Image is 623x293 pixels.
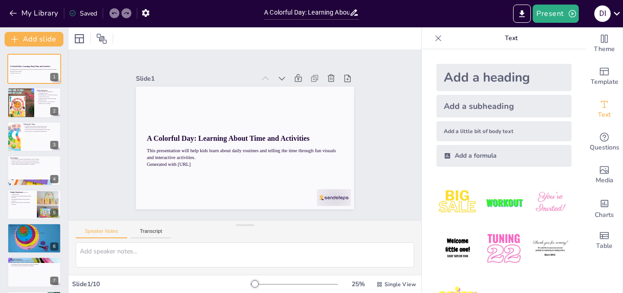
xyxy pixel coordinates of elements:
[7,223,61,253] div: 6
[10,190,34,193] p: Simple Sentences
[7,155,61,185] div: 4
[72,31,87,46] div: Layout
[483,227,525,270] img: 5.jpeg
[37,94,58,97] p: We perform daily activities like waking up and going to school.
[7,87,61,118] div: 2
[7,6,62,21] button: My Library
[147,161,343,168] p: Generated with [URL]
[7,54,61,84] div: 1
[10,159,58,160] p: Key vocabulary enhances understanding of daily routines.
[596,241,613,251] span: Table
[347,280,369,288] div: 25 %
[23,130,58,132] p: Practice is key to mastering time-telling skills.
[147,147,343,161] p: This presentation will help kids learn about daily routines and telling the time through fun visu...
[23,123,58,126] p: Telling the Time
[10,66,50,67] strong: A Colorful Day: Learning About Time and Activities
[136,74,255,83] div: Slide 1
[10,191,34,195] p: Simple sentences are effective for communication.
[10,195,34,198] p: Examples help in understanding sentence structure.
[37,89,58,92] p: Daily Routines
[595,210,614,220] span: Charts
[72,280,250,288] div: Slide 1 / 10
[23,129,58,130] p: Visual aids can help in understanding time concepts.
[436,227,479,270] img: 4.jpeg
[264,6,349,19] input: Insert title
[483,181,525,224] img: 2.jpeg
[596,175,613,185] span: Media
[594,44,615,54] span: Theme
[10,262,58,264] p: Matching pictures to times reinforces understanding.
[436,145,571,167] div: Add a formula
[131,228,171,238] button: Transcript
[10,69,58,72] p: This presentation will help kids learn about daily routines and telling the time through fun visu...
[10,232,58,234] p: Encouraging discussion fosters a collaborative learning environment.
[37,91,58,94] p: Daily routines are essential for organizing our day.
[7,257,61,287] div: 7
[586,126,623,159] div: Get real-time input from your audience
[50,175,58,183] div: 4
[10,258,58,261] p: Practice Activity
[23,127,58,129] p: Different phrases help us express time clearly.
[436,121,571,141] div: Add a little bit of body text
[10,157,58,159] p: Vocabulary
[50,242,58,251] div: 6
[594,5,611,23] button: d i
[594,5,611,22] div: d i
[10,227,58,229] p: Engaging questions promote participation.
[10,260,58,262] p: Hands-on activities enhance learning.
[586,159,623,191] div: Add images, graphics, shapes or video
[37,101,58,104] p: Relating routines to time helps in learning how to tell time.
[586,93,623,126] div: Add text boxes
[50,107,58,115] div: 2
[10,162,58,164] p: Practice using vocabulary in sentences encourages fluency.
[10,229,58,231] p: Reflecting on personal routines makes learning relevant.
[10,164,58,165] p: Visuals can aid in understanding new vocabulary.
[37,97,58,100] p: Using fun visuals can make learning more enjoyable.
[69,9,97,18] div: Saved
[5,32,63,46] button: Add slide
[50,209,58,217] div: 5
[10,72,58,74] p: Generated with [URL]
[7,122,61,152] div: 3
[10,225,58,227] p: Interactive Question
[7,190,61,220] div: 5
[96,33,107,44] span: Position
[598,110,611,120] span: Text
[76,228,127,238] button: Speaker Notes
[586,191,623,224] div: Add charts and graphs
[513,5,531,23] button: Export to PowerPoint
[586,60,623,93] div: Add ready made slides
[436,181,479,224] img: 1.jpeg
[50,141,58,149] div: 3
[446,27,577,49] p: Text
[529,227,571,270] img: 6.jpeg
[50,73,58,81] div: 1
[50,277,58,285] div: 7
[10,230,58,232] p: Practicing time-telling skills through questions is effective.
[586,224,623,257] div: Add a table
[10,265,58,267] p: Visual aids can make activities more engaging.
[590,143,619,153] span: Questions
[436,95,571,118] div: Add a subheading
[586,27,623,60] div: Change the overall theme
[10,160,58,162] p: Relating vocabulary to activities makes learning relevant.
[10,202,34,205] p: Practice makes perfect in using simple sentences.
[436,64,571,91] div: Add a heading
[591,77,618,87] span: Template
[533,5,578,23] button: Present
[384,281,416,288] span: Single View
[23,125,58,127] p: Learning to tell time is essential for daily life.
[10,198,34,201] p: Encouraging sentence creation fosters creativity.
[147,134,310,143] strong: A Colorful Day: Learning About Time and Activities
[529,181,571,224] img: 3.jpeg
[10,264,58,266] p: Encouraging collaboration during activities is beneficial.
